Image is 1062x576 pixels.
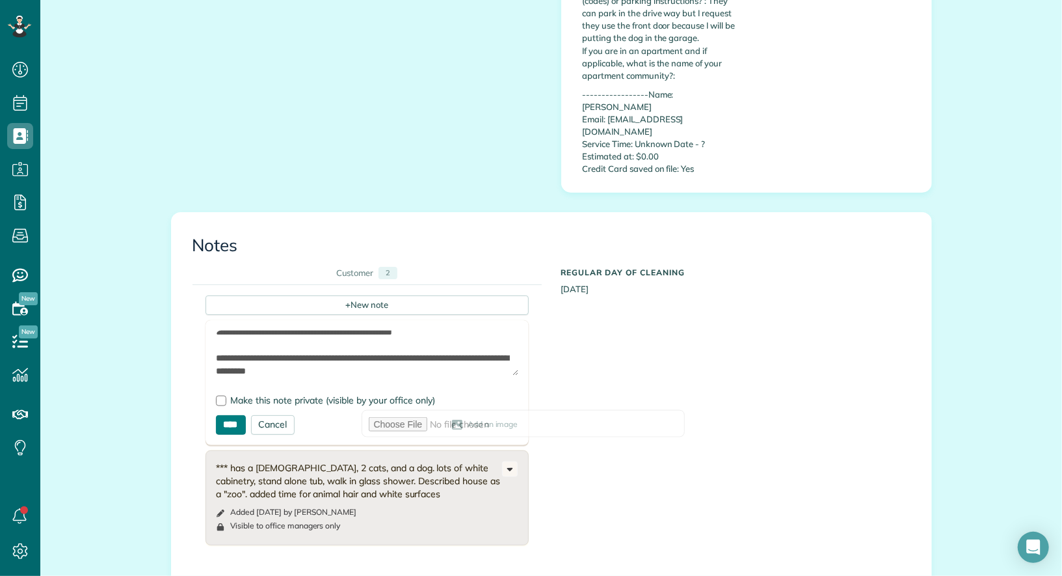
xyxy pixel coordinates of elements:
div: Visible to office managers only [231,521,341,531]
div: New note [206,295,529,315]
div: *** has a [DEMOGRAPHIC_DATA], 2 cats, and a dog. lots of white cabinetry, stand alone tub, walk i... [217,461,502,501]
h5: Regular day of cleaning [561,268,910,277]
span: Make this note private (visible by your office only) [231,394,436,406]
time: Added [DATE] by [PERSON_NAME] [231,507,357,517]
span: + [345,299,351,310]
div: Cancel [251,415,295,435]
h3: Notes [192,236,910,255]
span: New [19,325,38,338]
p: -----------------Name: [PERSON_NAME] Email: [EMAIL_ADDRESS][DOMAIN_NAME] Service Time: Unknown Da... [583,89,737,175]
div: Customer [336,267,374,279]
div: [DATE] [551,262,920,295]
div: 2 [378,267,397,279]
div: Open Intercom Messenger [1018,532,1049,563]
span: New [19,292,38,305]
